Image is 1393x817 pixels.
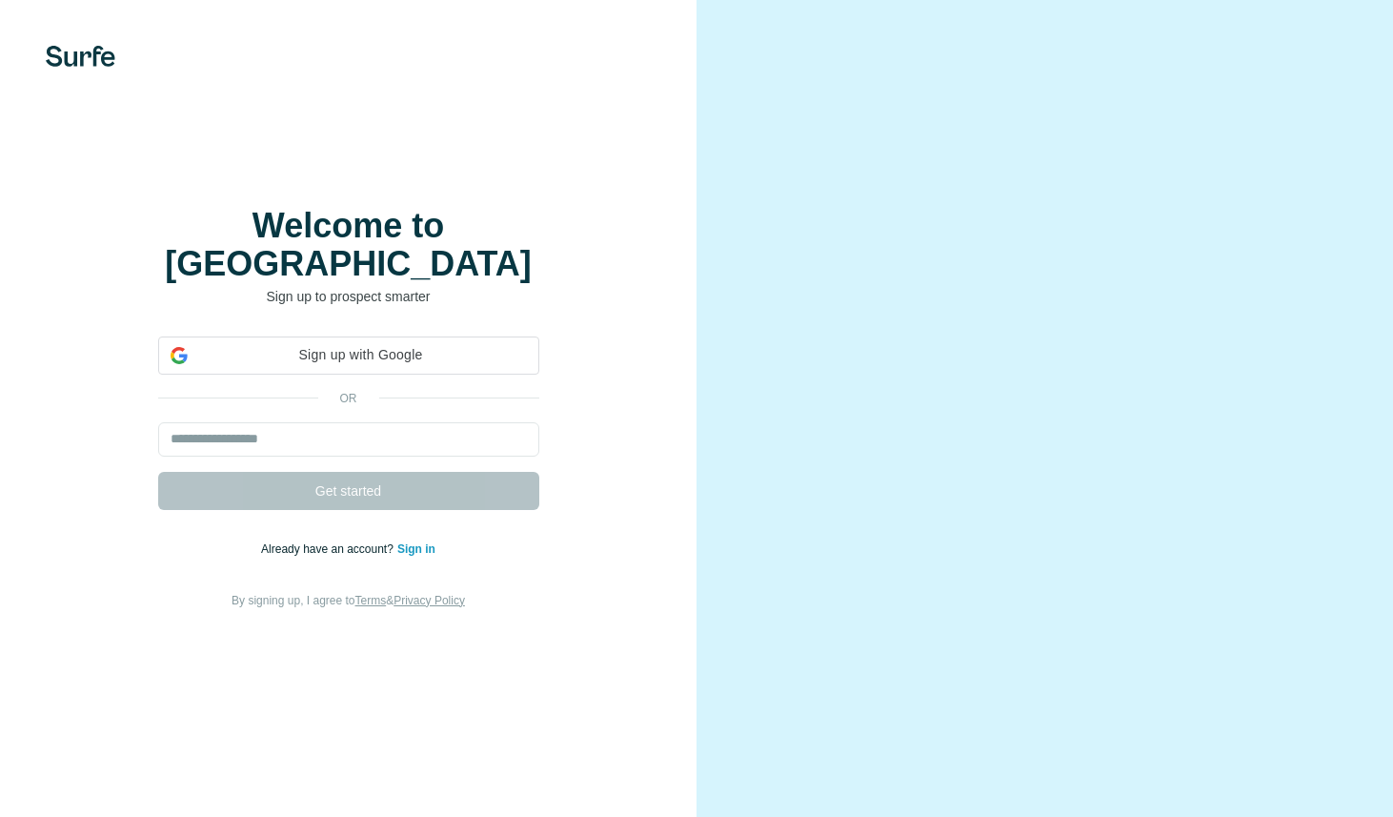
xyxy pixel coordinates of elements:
[158,287,539,306] p: Sign up to prospect smarter
[46,46,115,67] img: Surfe's logo
[394,594,465,607] a: Privacy Policy
[158,337,539,375] div: Sign up with Google
[158,207,539,283] h1: Welcome to [GEOGRAPHIC_DATA]
[397,542,435,556] a: Sign in
[232,594,465,607] span: By signing up, I agree to &
[355,594,387,607] a: Terms
[261,542,397,556] span: Already have an account?
[195,345,527,365] span: Sign up with Google
[318,390,379,407] p: or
